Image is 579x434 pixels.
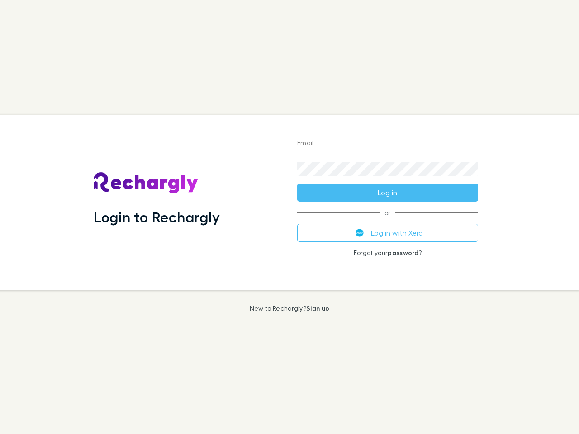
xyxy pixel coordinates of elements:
p: New to Rechargly? [250,305,330,312]
a: Sign up [306,304,329,312]
button: Log in with Xero [297,224,478,242]
img: Xero's logo [356,229,364,237]
img: Rechargly's Logo [94,172,199,194]
button: Log in [297,184,478,202]
a: password [388,249,418,256]
p: Forgot your ? [297,249,478,256]
h1: Login to Rechargly [94,208,220,226]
